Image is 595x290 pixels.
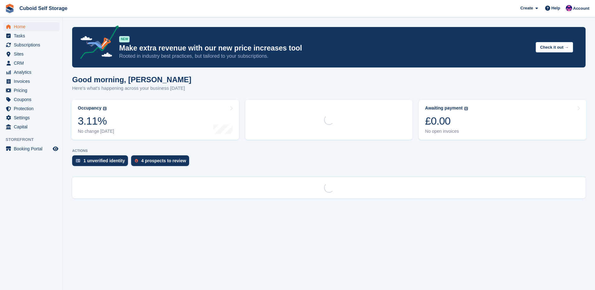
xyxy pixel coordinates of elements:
p: ACTIONS [72,149,586,153]
span: Account [573,5,589,12]
a: menu [3,50,59,58]
a: menu [3,122,59,131]
span: Invoices [14,77,51,86]
span: Pricing [14,86,51,95]
span: Help [551,5,560,11]
a: menu [3,104,59,113]
span: Analytics [14,68,51,77]
a: 1 unverified identity [72,155,131,169]
img: prospect-51fa495bee0391a8d652442698ab0144808aea92771e9ea1ae160a38d050c398.svg [135,159,138,163]
h1: Good morning, [PERSON_NAME] [72,75,191,84]
p: Make extra revenue with our new price increases tool [119,44,531,53]
div: NEW [119,36,130,42]
span: Protection [14,104,51,113]
span: Capital [14,122,51,131]
p: Here's what's happening across your business [DATE] [72,85,191,92]
a: menu [3,113,59,122]
img: price-adjustments-announcement-icon-8257ccfd72463d97f412b2fc003d46551f7dbcb40ab6d574587a9cd5c0d94... [75,25,119,61]
span: CRM [14,59,51,67]
p: Rooted in industry best practices, but tailored to your subscriptions. [119,53,531,60]
span: Storefront [6,137,62,143]
a: Cuboid Self Storage [17,3,70,13]
a: menu [3,59,59,67]
span: Settings [14,113,51,122]
a: menu [3,40,59,49]
div: £0.00 [425,115,468,127]
img: stora-icon-8386f47178a22dfd0bd8f6a31ec36ba5ce8667c1dd55bd0f319d3a0aa187defe.svg [5,4,14,13]
div: Occupancy [78,105,101,111]
img: icon-info-grey-7440780725fd019a000dd9b08b2336e03edf1995a4989e88bcd33f0948082b44.svg [464,107,468,110]
div: 4 prospects to review [141,158,186,163]
a: 4 prospects to review [131,155,192,169]
span: Coupons [14,95,51,104]
a: Occupancy 3.11% No change [DATE] [72,100,239,140]
span: Tasks [14,31,51,40]
a: menu [3,95,59,104]
button: Check it out → [536,42,573,52]
a: menu [3,68,59,77]
a: menu [3,77,59,86]
img: verify_identity-adf6edd0f0f0b5bbfe63781bf79b02c33cf7c696d77639b501bdc392416b5a36.svg [76,159,80,163]
span: Sites [14,50,51,58]
span: Subscriptions [14,40,51,49]
a: menu [3,31,59,40]
a: menu [3,144,59,153]
div: Awaiting payment [425,105,463,111]
span: Create [520,5,533,11]
a: menu [3,22,59,31]
div: No change [DATE] [78,129,114,134]
img: Gurpreet Dev [566,5,572,11]
a: menu [3,86,59,95]
div: 3.11% [78,115,114,127]
a: Preview store [52,145,59,153]
a: Awaiting payment £0.00 No open invoices [419,100,586,140]
div: No open invoices [425,129,468,134]
span: Home [14,22,51,31]
div: 1 unverified identity [83,158,125,163]
span: Booking Portal [14,144,51,153]
img: icon-info-grey-7440780725fd019a000dd9b08b2336e03edf1995a4989e88bcd33f0948082b44.svg [103,107,107,110]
